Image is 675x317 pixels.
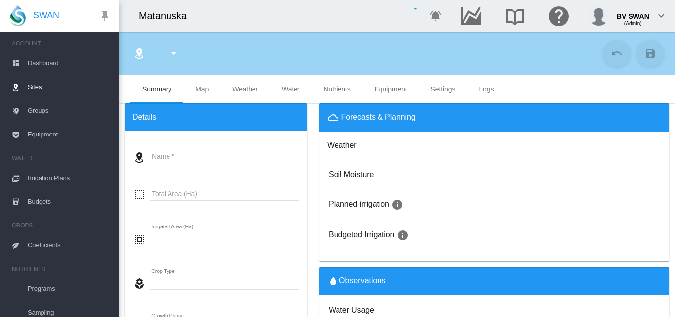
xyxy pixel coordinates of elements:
[459,10,483,22] md-icon: Go to the Data Hub
[28,233,111,257] span: Coefficients
[28,277,111,301] span: Programs
[28,166,111,190] span: Irrigation Plans
[327,275,339,287] md-icon: icon-water
[327,275,385,287] button: icon-waterObservations
[28,75,111,99] span: Sites
[617,7,649,17] div: BV SWAN
[327,140,356,151] h3: Weather
[329,170,374,179] h3: Click to go to irrigation
[282,85,299,93] span: Water
[12,150,111,166] span: WATER
[426,6,446,26] button: icon-bell-ring
[139,9,196,23] div: Matanuska
[12,261,111,277] span: NUTRIENTS
[232,85,258,93] span: Weather
[644,47,656,59] md-icon: icon-content-save
[133,151,145,163] md-icon: icon-map-marker-radius
[547,10,571,22] md-icon: Click here for help
[10,5,26,26] img: SWAN-Landscape-Logo-Colour-drop.png
[323,85,350,93] span: Nutrients
[431,85,456,93] span: Settings
[133,233,145,245] md-icon: icon-select-all
[503,10,527,22] md-icon: Search the knowledge base
[394,231,408,239] span: Days we are going to water
[129,44,149,63] button: Click to go to list of Sites
[28,190,111,214] span: Budgets
[329,199,660,211] h3: Planned irrigation
[133,278,145,290] md-icon: icon-flower
[327,276,385,285] span: Observations
[611,47,623,59] md-icon: icon-undo
[133,189,145,201] md-icon: icon-select
[329,229,660,241] h3: Budgeted Irrigation
[655,10,667,22] md-icon: icon-chevron-down
[603,40,631,67] button: Cancel Changes
[389,200,403,209] span: Days we are going to water
[12,218,111,233] span: CROPS
[636,40,664,67] button: Save Changes
[624,21,642,26] span: (Admin)
[397,229,409,241] md-icon: icon-information
[28,99,111,123] span: Groups
[142,85,171,93] span: Summary
[327,112,339,124] md-icon: icon-weather-cloudy
[375,85,407,93] span: Equipment
[28,51,111,75] span: Dashboard
[430,10,442,22] md-icon: icon-bell-ring
[479,85,494,93] span: Logs
[33,9,59,22] span: SWAN
[589,6,609,26] img: profile.jpg
[12,36,111,51] span: ACCOUNT
[164,44,184,63] button: icon-menu-down
[195,85,209,93] span: Map
[391,199,403,211] md-icon: icon-information
[329,305,617,316] h3: Water Usage
[132,112,156,123] span: Details
[168,47,180,59] md-icon: icon-menu-down
[133,47,145,59] md-icon: icon-map-marker-radius
[99,10,111,22] md-icon: icon-pin
[341,113,415,121] span: Forecasts & Planning
[28,123,111,146] span: Equipment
